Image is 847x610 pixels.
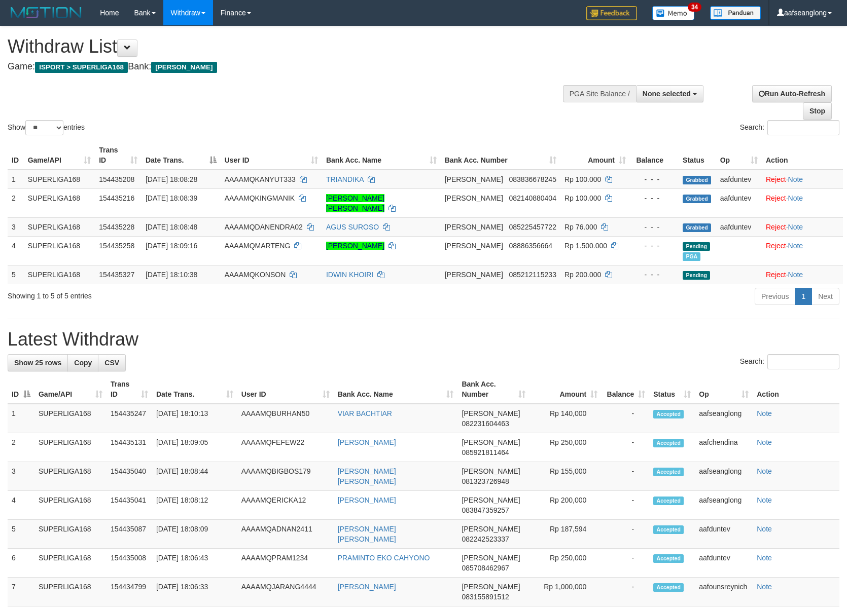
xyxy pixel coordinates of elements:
[338,467,396,485] a: [PERSON_NAME] [PERSON_NAME]
[462,438,520,446] span: [PERSON_NAME]
[530,491,602,520] td: Rp 200,000
[788,271,803,279] a: Note
[560,141,630,170] th: Amount: activate to sort column ascending
[457,375,530,404] th: Bank Acc. Number: activate to sort column ascending
[326,175,364,183] a: TRIANDIKA
[683,242,710,251] span: Pending
[688,3,701,12] span: 34
[8,217,24,236] td: 3
[788,175,803,183] a: Note
[695,578,753,606] td: aafounsreynich
[602,404,649,433] td: -
[762,141,843,170] th: Action
[586,6,637,20] img: Feedback.jpg
[652,6,695,20] img: Button%20Memo.svg
[326,242,384,250] a: [PERSON_NAME]
[788,223,803,231] a: Note
[107,404,152,433] td: 154435247
[602,520,649,549] td: -
[225,271,286,279] span: AAAAMQKONSON
[766,175,786,183] a: Reject
[338,554,430,562] a: PRAMINTO EKO CAHYONO
[530,433,602,462] td: Rp 250,000
[237,462,334,491] td: AAAAMQBIGBOS179
[762,188,843,217] td: ·
[530,549,602,578] td: Rp 250,000
[683,176,711,184] span: Grabbed
[509,242,552,250] span: Copy 08886356664 to clipboard
[146,194,197,202] span: [DATE] 18:08:39
[8,520,34,549] td: 5
[766,194,786,202] a: Reject
[338,496,396,504] a: [PERSON_NAME]
[225,175,296,183] span: AAAAMQKANYUT333
[34,462,107,491] td: SUPERLIGA168
[445,271,503,279] span: [PERSON_NAME]
[803,102,832,120] a: Stop
[757,554,772,562] a: Note
[8,578,34,606] td: 7
[8,170,24,189] td: 1
[338,583,396,591] a: [PERSON_NAME]
[8,36,554,57] h1: Withdraw List
[634,241,675,251] div: - - -
[237,404,334,433] td: AAAAMQBURHAN50
[695,404,753,433] td: aafseanglong
[509,194,556,202] span: Copy 082140880404 to clipboard
[766,242,786,250] a: Reject
[8,265,24,284] td: 5
[152,375,237,404] th: Date Trans.: activate to sort column ascending
[716,141,762,170] th: Op: activate to sort column ascending
[237,375,334,404] th: User ID: activate to sort column ascending
[34,433,107,462] td: SUPERLIGA168
[462,564,509,572] span: Copy 085708462967 to clipboard
[152,549,237,578] td: [DATE] 18:06:43
[221,141,322,170] th: User ID: activate to sort column ascending
[146,223,197,231] span: [DATE] 18:08:48
[98,354,126,371] a: CSV
[445,175,503,183] span: [PERSON_NAME]
[602,462,649,491] td: -
[462,525,520,533] span: [PERSON_NAME]
[683,195,711,203] span: Grabbed
[107,491,152,520] td: 154435041
[35,62,128,73] span: ISPORT > SUPERLIGA168
[8,236,24,265] td: 4
[107,462,152,491] td: 154435040
[634,174,675,184] div: - - -
[462,477,509,485] span: Copy 081323726948 to clipboard
[95,141,142,170] th: Trans ID: activate to sort column ascending
[716,188,762,217] td: aafduntev
[462,554,520,562] span: [PERSON_NAME]
[509,223,556,231] span: Copy 085225457722 to clipboard
[67,354,98,371] a: Copy
[34,578,107,606] td: SUPERLIGA168
[695,491,753,520] td: aafseanglong
[34,491,107,520] td: SUPERLIGA168
[653,468,684,476] span: Accepted
[795,288,812,305] a: 1
[152,578,237,606] td: [DATE] 18:06:33
[564,242,607,250] span: Rp 1.500.000
[757,525,772,533] a: Note
[338,525,396,543] a: [PERSON_NAME] [PERSON_NAME]
[8,329,839,350] h1: Latest Withdraw
[24,170,95,189] td: SUPERLIGA168
[462,593,509,601] span: Copy 083155891512 to clipboard
[338,438,396,446] a: [PERSON_NAME]
[767,354,839,369] input: Search:
[8,375,34,404] th: ID: activate to sort column descending
[462,420,509,428] span: Copy 082231604463 to clipboard
[602,433,649,462] td: -
[107,520,152,549] td: 154435087
[338,409,392,417] a: VIAR BACHTIAR
[8,5,85,20] img: MOTION_logo.png
[762,170,843,189] td: ·
[462,409,520,417] span: [PERSON_NAME]
[766,271,786,279] a: Reject
[14,359,61,367] span: Show 25 rows
[34,520,107,549] td: SUPERLIGA168
[811,288,839,305] a: Next
[509,271,556,279] span: Copy 085212115233 to clipboard
[326,194,384,212] a: [PERSON_NAME] [PERSON_NAME]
